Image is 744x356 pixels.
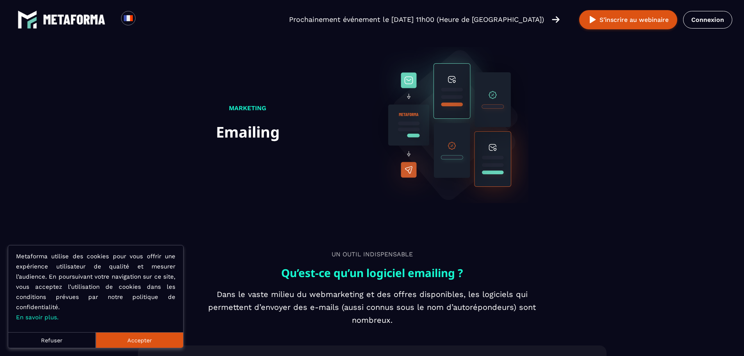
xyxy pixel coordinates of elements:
button: Accepter [96,332,183,348]
p: Metaforma utilise des cookies pour vous offrir une expérience utilisateur de qualité et mesurer l... [16,251,175,322]
img: logo [18,10,37,29]
img: play [588,15,598,25]
img: fr [123,13,133,23]
p: Dans le vaste milieu du webmarketing et des offres disponibles, les logiciels qui permettent d’en... [196,288,548,327]
img: arrow-right [552,15,560,24]
p: Prochainement événement le [DATE] 11h00 (Heure de [GEOGRAPHIC_DATA]) [289,14,544,25]
a: Connexion [683,11,732,29]
button: Refuser [8,332,96,348]
img: logo [43,14,105,25]
h2: Qu’est-ce qu’un logiciel emailing ? [138,264,607,282]
input: Search for option [142,15,148,24]
div: Search for option [136,11,155,28]
p: MARKETING [216,103,280,113]
img: emailing-background [372,47,528,203]
h1: Emailing [216,120,280,144]
a: En savoir plus. [16,314,59,321]
p: UN OUTIL INDISPENSABLE [138,249,607,259]
button: S’inscrire au webinaire [579,10,677,29]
